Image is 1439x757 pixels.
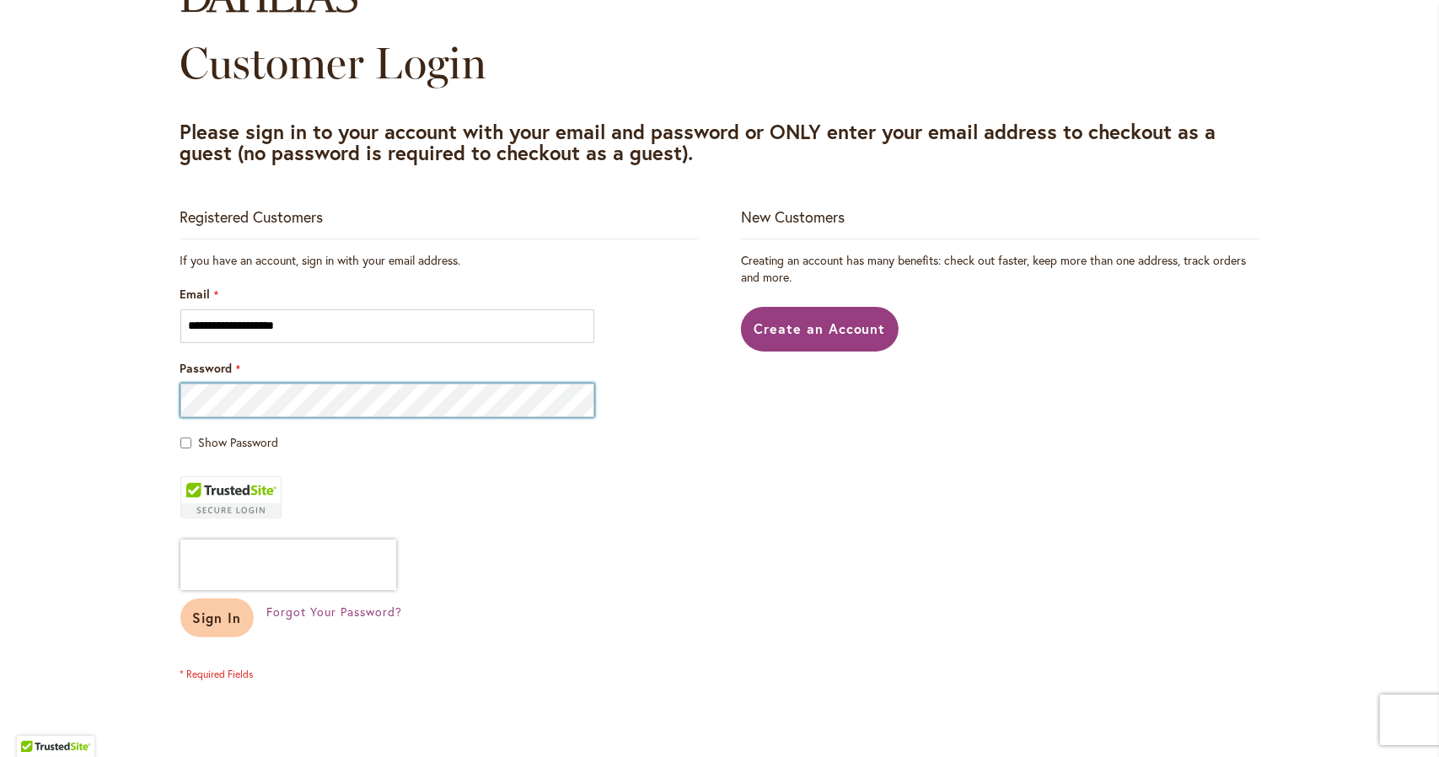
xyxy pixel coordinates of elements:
[180,118,1216,166] strong: Please sign in to your account with your email and password or ONLY enter your email address to c...
[266,604,401,620] a: Forgot Your Password?
[180,360,233,376] span: Password
[741,307,899,352] a: Create an Account
[180,540,396,590] iframe: reCAPTCHA
[741,252,1259,286] p: Creating an account has many benefits: check out faster, keep more than one address, track orders...
[193,609,242,626] span: Sign In
[180,36,487,89] span: Customer Login
[199,434,279,450] span: Show Password
[180,252,698,269] div: If you have an account, sign in with your email address.
[13,697,60,744] iframe: Launch Accessibility Center
[180,476,282,518] div: TrustedSite Certified
[754,319,886,337] span: Create an Account
[741,207,845,227] strong: New Customers
[180,286,211,302] span: Email
[180,207,324,227] strong: Registered Customers
[180,599,255,637] button: Sign In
